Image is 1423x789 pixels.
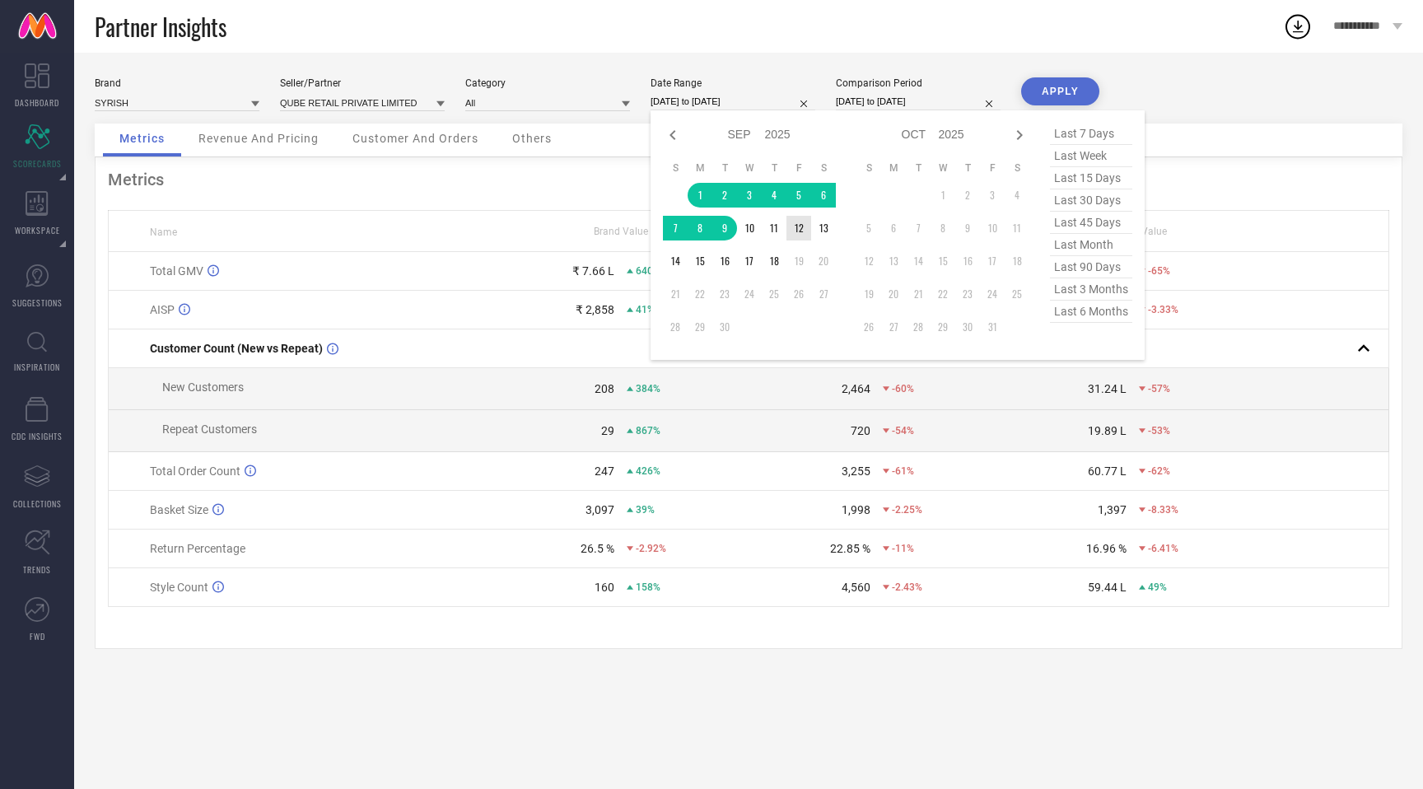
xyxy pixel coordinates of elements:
span: last month [1050,234,1132,256]
th: Thursday [762,161,786,175]
td: Sat Oct 11 2025 [1005,216,1029,240]
div: 59.44 L [1088,581,1127,594]
th: Monday [688,161,712,175]
td: Wed Oct 08 2025 [931,216,955,240]
div: 1,397 [1098,503,1127,516]
span: 49% [1148,581,1167,593]
span: WORKSPACE [15,224,60,236]
th: Saturday [1005,161,1029,175]
span: AISP [150,303,175,316]
span: SCORECARDS [13,157,62,170]
td: Mon Sep 29 2025 [688,315,712,339]
td: Fri Sep 26 2025 [786,282,811,306]
td: Tue Sep 30 2025 [712,315,737,339]
div: Seller/Partner [280,77,445,89]
div: 4,560 [842,581,870,594]
td: Mon Sep 01 2025 [688,183,712,208]
span: -2.92% [636,543,666,554]
td: Fri Oct 03 2025 [980,183,1005,208]
td: Wed Sep 24 2025 [737,282,762,306]
td: Tue Sep 02 2025 [712,183,737,208]
span: FWD [30,630,45,642]
th: Saturday [811,161,836,175]
td: Wed Sep 03 2025 [737,183,762,208]
span: -60% [892,383,914,394]
div: 160 [595,581,614,594]
span: Return Percentage [150,542,245,555]
div: 22.85 % [830,542,870,555]
td: Wed Sep 17 2025 [737,249,762,273]
div: 720 [851,424,870,437]
td: Mon Oct 27 2025 [881,315,906,339]
div: Open download list [1283,12,1313,41]
td: Wed Oct 29 2025 [931,315,955,339]
td: Tue Oct 28 2025 [906,315,931,339]
span: Name [150,226,177,238]
span: -8.33% [1148,504,1178,516]
div: 1,998 [842,503,870,516]
span: Others [512,132,552,145]
td: Wed Oct 15 2025 [931,249,955,273]
span: 640% [636,265,660,277]
span: Metrics [119,132,165,145]
span: COLLECTIONS [13,497,62,510]
button: APPLY [1021,77,1099,105]
div: Category [465,77,630,89]
span: -61% [892,465,914,477]
div: 2,464 [842,382,870,395]
div: Brand [95,77,259,89]
th: Sunday [856,161,881,175]
td: Fri Oct 17 2025 [980,249,1005,273]
td: Sun Oct 26 2025 [856,315,881,339]
div: 16.96 % [1086,542,1127,555]
td: Tue Oct 07 2025 [906,216,931,240]
span: last 7 days [1050,123,1132,145]
td: Thu Oct 02 2025 [955,183,980,208]
span: last 90 days [1050,256,1132,278]
div: 31.24 L [1088,382,1127,395]
td: Wed Oct 22 2025 [931,282,955,306]
td: Thu Sep 25 2025 [762,282,786,306]
td: Sun Sep 28 2025 [663,315,688,339]
span: Partner Insights [95,10,226,44]
td: Fri Oct 24 2025 [980,282,1005,306]
th: Friday [980,161,1005,175]
td: Thu Oct 16 2025 [955,249,980,273]
div: 208 [595,382,614,395]
td: Sat Oct 18 2025 [1005,249,1029,273]
th: Wednesday [931,161,955,175]
span: -11% [892,543,914,554]
span: -6.41% [1148,543,1178,554]
div: 3,255 [842,465,870,478]
span: -65% [1148,265,1170,277]
td: Sat Sep 13 2025 [811,216,836,240]
td: Mon Oct 13 2025 [881,249,906,273]
span: last 15 days [1050,167,1132,189]
input: Select comparison period [836,93,1001,110]
td: Tue Oct 21 2025 [906,282,931,306]
span: Total Order Count [150,465,240,478]
td: Thu Sep 18 2025 [762,249,786,273]
span: Basket Size [150,503,208,516]
span: 158% [636,581,660,593]
div: 19.89 L [1088,424,1127,437]
span: -2.43% [892,581,922,593]
span: -62% [1148,465,1170,477]
td: Tue Sep 23 2025 [712,282,737,306]
span: 867% [636,425,660,437]
div: 29 [601,424,614,437]
span: Repeat Customers [162,423,257,436]
th: Wednesday [737,161,762,175]
th: Friday [786,161,811,175]
span: 39% [636,504,655,516]
span: DASHBOARD [15,96,59,109]
span: 384% [636,383,660,394]
span: Total GMV [150,264,203,278]
span: last 6 months [1050,301,1132,323]
div: Next month [1010,125,1029,145]
td: Thu Oct 09 2025 [955,216,980,240]
td: Sat Sep 20 2025 [811,249,836,273]
th: Sunday [663,161,688,175]
div: 26.5 % [581,542,614,555]
td: Sun Oct 19 2025 [856,282,881,306]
